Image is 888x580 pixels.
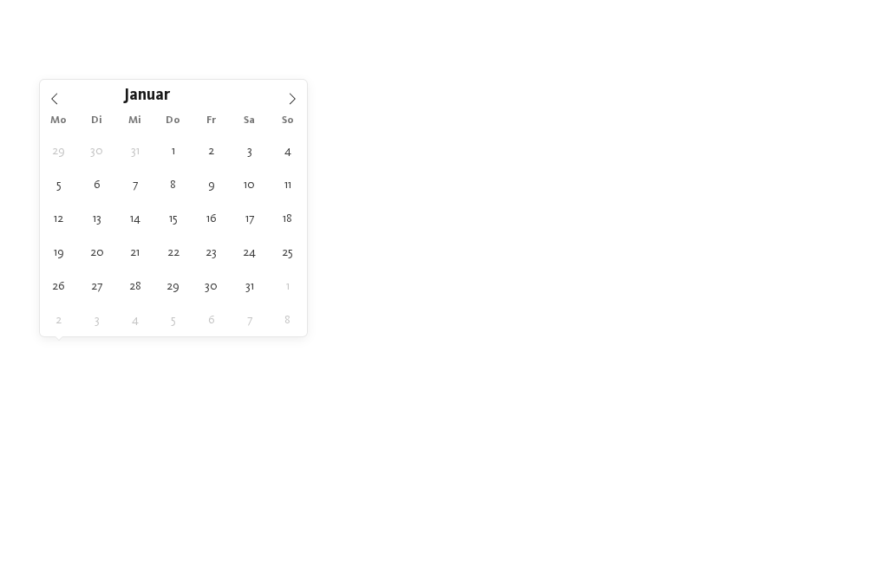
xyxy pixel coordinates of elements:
[40,115,78,127] span: Mo
[80,167,114,201] span: Januar 6, 2026
[269,115,307,127] span: So
[192,349,273,362] span: Abreise
[80,134,114,167] span: Dezember 30, 2025
[156,167,190,201] span: Januar 8, 2026
[194,201,228,235] span: Januar 16, 2026
[156,235,190,269] span: Januar 22, 2026
[271,303,304,336] span: Februar 8, 2026
[118,201,152,235] span: Januar 14, 2026
[822,402,835,420] span: 27
[232,201,266,235] span: Januar 17, 2026
[80,235,114,269] span: Januar 20, 2026
[194,235,228,269] span: Januar 23, 2026
[835,402,840,420] span: /
[271,235,304,269] span: Januar 25, 2026
[766,349,806,362] span: filtern
[62,349,143,362] span: Anreise
[312,261,577,285] span: Jetzt unverbindlich anfragen!
[121,137,767,156] span: Die Expertinnen und Experten für naturnahe Ferien, die in Erinnerung bleiben
[42,269,75,303] span: Januar 26, 2026
[232,269,266,303] span: Januar 31, 2026
[271,201,304,235] span: Januar 18, 2026
[80,269,114,303] span: Januar 27, 2026
[193,115,231,127] span: Fr
[840,402,853,420] span: 27
[42,235,75,269] span: Januar 19, 2026
[232,235,266,269] span: Januar 24, 2026
[271,167,304,201] span: Januar 11, 2026
[80,201,114,235] span: Januar 13, 2026
[271,269,304,303] span: Februar 1, 2026
[118,303,152,336] span: Februar 4, 2026
[42,303,75,336] span: Februar 2, 2026
[170,86,227,104] input: Year
[232,134,266,167] span: Januar 3, 2026
[118,235,152,269] span: Januar 21, 2026
[361,288,528,303] span: Bei euren Lieblingshotels
[116,115,154,127] span: Mi
[194,303,228,336] span: Februar 6, 2026
[42,134,75,167] span: Dezember 29, 2025
[624,173,748,187] a: Qualitätsversprechen
[80,303,114,336] span: Februar 3, 2026
[156,201,190,235] span: Januar 15, 2026
[231,115,269,127] span: Sa
[156,269,190,303] span: Januar 29, 2026
[118,167,152,201] span: Januar 7, 2026
[118,134,152,167] span: Dezember 31, 2025
[154,115,193,127] span: Do
[470,193,727,207] a: Urlaub in [GEOGRAPHIC_DATA] mit Kindern
[42,201,75,235] span: Januar 12, 2026
[133,103,756,136] span: Familienhotels Südtirol – von Familien für Familien
[78,115,116,127] span: Di
[194,167,228,201] span: Januar 9, 2026
[580,349,662,362] span: Family Experiences
[194,134,228,167] span: Januar 2, 2026
[844,32,872,47] span: Menü
[232,167,266,201] span: Januar 10, 2026
[42,167,75,201] span: Januar 5, 2026
[124,88,170,105] span: Januar
[451,349,532,362] span: Meine Wünsche
[321,349,402,362] span: Region
[232,303,266,336] span: Februar 7, 2026
[35,171,853,210] p: Die sind so bunt wie das Leben, verfolgen aber alle die gleichen . Findet jetzt das Familienhotel...
[194,269,228,303] span: Januar 30, 2026
[118,269,152,303] span: Januar 28, 2026
[156,134,190,167] span: Januar 1, 2026
[156,303,190,336] span: Februar 5, 2026
[271,134,304,167] span: Januar 4, 2026
[801,17,888,61] img: Familienhotels Südtirol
